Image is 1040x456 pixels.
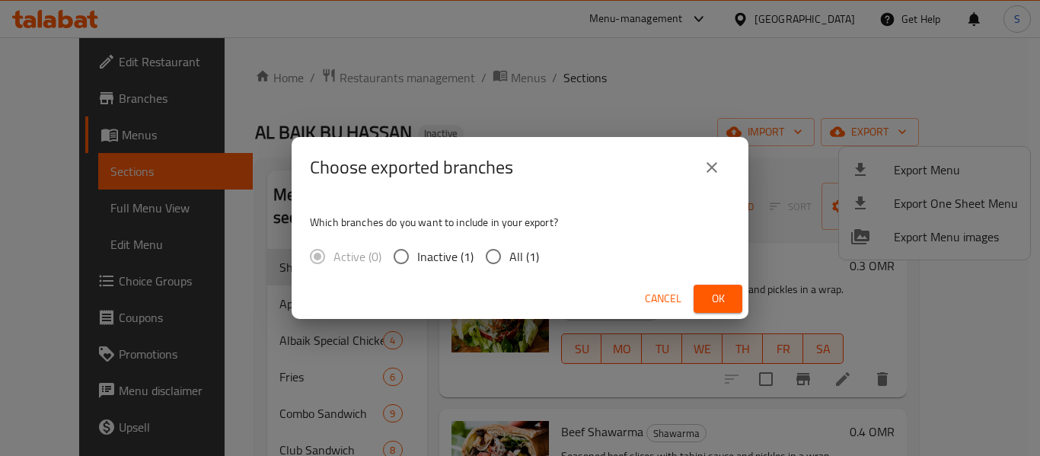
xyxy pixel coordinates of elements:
span: Ok [706,289,730,308]
button: Cancel [639,285,687,313]
span: Cancel [645,289,681,308]
h2: Choose exported branches [310,155,513,180]
span: Inactive (1) [417,247,474,266]
button: Ok [694,285,742,313]
span: Active (0) [333,247,381,266]
button: close [694,149,730,186]
p: Which branches do you want to include in your export? [310,215,730,230]
span: All (1) [509,247,539,266]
